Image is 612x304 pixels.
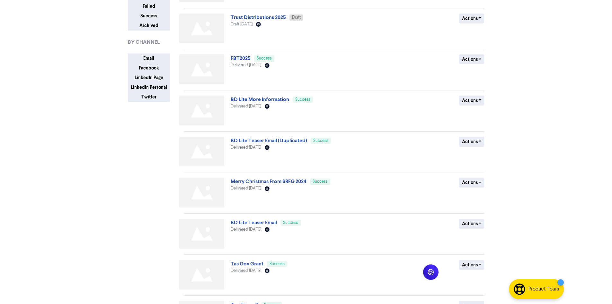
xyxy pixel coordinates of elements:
[231,22,253,26] span: Draft [DATE]
[128,11,170,21] button: Success
[257,56,272,60] span: Success
[231,55,251,61] a: FBT2025
[459,219,484,229] button: Actions
[179,219,224,249] img: Not found
[231,219,277,226] a: BD Lite Teaser Email
[179,260,224,290] img: Not found
[128,92,170,102] button: Twitter
[128,38,160,46] span: BY CHANNEL
[179,96,224,125] img: Not found
[231,261,263,267] a: Tas Gov Grant
[459,54,484,64] button: Actions
[179,178,224,207] img: Not found
[231,14,286,21] a: Trust Distributions 2025
[128,1,170,11] button: Failed
[128,82,170,92] button: LinkedIn Personal
[231,269,261,273] span: Delivered [DATE]
[459,14,484,23] button: Actions
[128,53,170,63] button: Email
[179,54,224,84] img: Not found
[179,14,224,43] img: Not found
[128,73,170,83] button: LinkedIn Page
[231,63,261,67] span: Delivered [DATE]
[295,97,310,102] span: Success
[231,104,261,108] span: Delivered [DATE]
[292,15,301,20] span: Draft
[580,273,612,304] iframe: Chat Widget
[313,180,328,184] span: Success
[231,96,289,103] a: BD Lite More Information
[179,137,224,167] img: Not found
[231,186,261,190] span: Delivered [DATE]
[231,227,261,232] span: Delivered [DATE]
[128,63,170,73] button: Facebook
[270,262,285,266] span: Success
[459,137,484,147] button: Actions
[128,21,170,31] button: Archived
[459,178,484,188] button: Actions
[283,221,298,225] span: Success
[231,178,306,185] a: Merry Christmas From SRFG 2024
[231,145,261,150] span: Delivered [DATE]
[313,139,328,143] span: Success
[459,260,484,270] button: Actions
[231,137,307,144] a: BD Lite Teaser Email (Duplicated)
[459,96,484,106] button: Actions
